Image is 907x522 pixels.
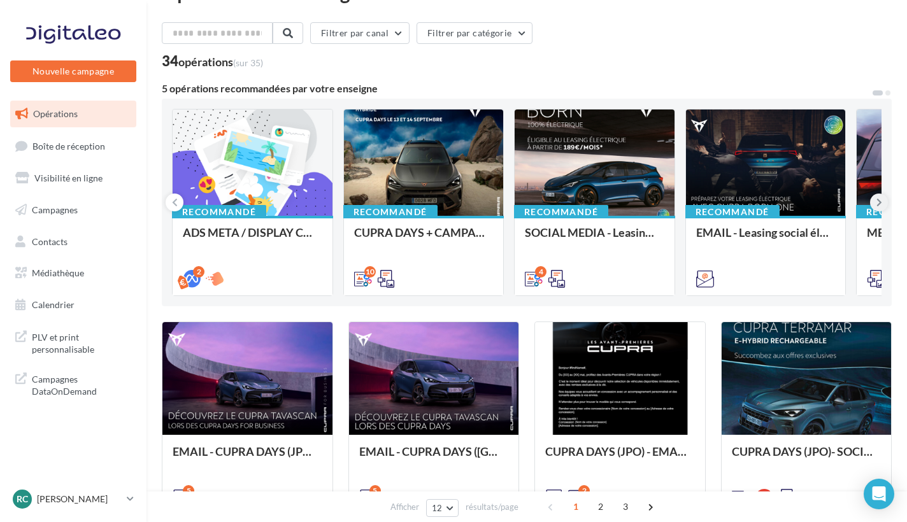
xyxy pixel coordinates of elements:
div: EMAIL - CUPRA DAYS (JPO) Fleet Générique [173,445,322,470]
span: 2 [590,497,611,517]
div: ADS META / DISPLAY CUPRA DAYS Septembre 2025 [183,226,322,251]
span: Afficher [390,501,419,513]
span: Campagnes DataOnDemand [32,370,131,398]
span: 3 [615,497,636,517]
span: Visibilité en ligne [34,173,103,183]
div: EMAIL - Leasing social électrique - CUPRA Born One [696,226,836,251]
span: Calendrier [32,299,75,310]
p: [PERSON_NAME] [37,493,122,505]
a: Médiathèque [8,260,139,286]
button: Filtrer par catégorie [417,22,532,44]
button: Nouvelle campagne [10,60,136,82]
div: 10 [364,266,376,278]
div: Recommandé [172,205,266,219]
span: PLV et print personnalisable [32,328,131,356]
div: 5 [369,485,381,497]
a: PLV et print personnalisable [8,323,139,361]
div: 5 [183,485,194,497]
div: 34 [162,54,263,68]
span: (sur 35) [233,57,263,68]
span: Campagnes [32,204,78,215]
span: 12 [432,503,443,513]
span: résultats/page [466,501,518,513]
div: 2 [193,266,204,278]
span: Boîte de réception [32,140,105,151]
a: RC [PERSON_NAME] [10,487,136,511]
div: CUPRA DAYS (JPO)- SOCIAL MEDIA [732,445,882,470]
div: CUPRA DAYS + CAMPAGNE SEPT - SOCIAL MEDIA [354,226,494,251]
div: CUPRA DAYS (JPO) - EMAIL + SMS [545,445,695,470]
button: Filtrer par canal [310,22,410,44]
a: Calendrier [8,292,139,318]
span: 1 [566,497,586,517]
span: RC [17,493,28,505]
div: Recommandé [514,205,608,219]
span: Médiathèque [32,267,84,278]
div: opérations [178,56,263,67]
button: 12 [426,499,459,517]
div: EMAIL - CUPRA DAYS ([GEOGRAPHIC_DATA]) Private Générique [359,445,509,470]
div: Open Intercom Messenger [864,479,894,509]
div: Recommandé [685,205,780,219]
a: Boîte de réception [8,132,139,160]
a: Visibilité en ligne [8,165,139,192]
a: Opérations [8,101,139,127]
div: 5 opérations recommandées par votre enseigne [162,83,871,94]
span: Opérations [33,108,78,119]
span: Contacts [32,236,68,246]
div: 2 [578,485,590,497]
div: SOCIAL MEDIA - Leasing social électrique - CUPRA Born [525,226,664,251]
a: Campagnes DataOnDemand [8,365,139,403]
div: 4 [535,266,546,278]
div: Recommandé [343,205,438,219]
a: Contacts [8,229,139,255]
a: Campagnes [8,197,139,223]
